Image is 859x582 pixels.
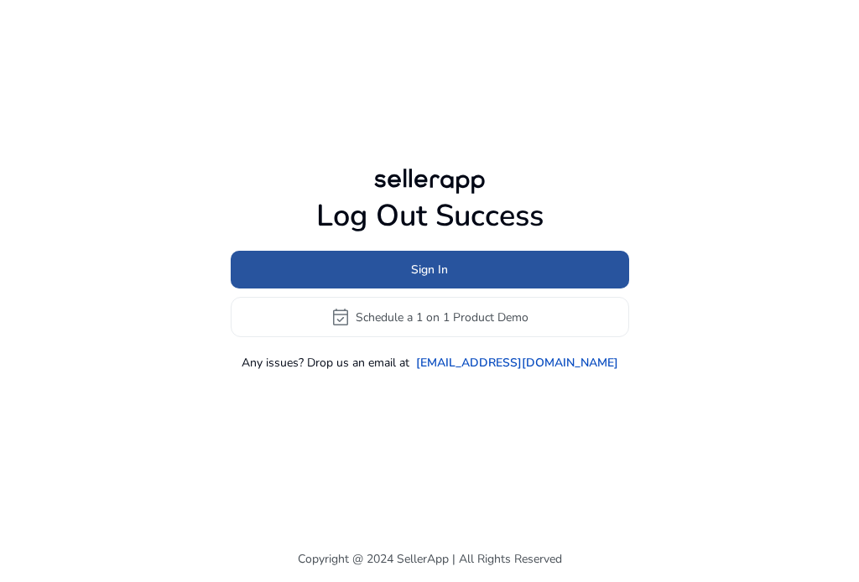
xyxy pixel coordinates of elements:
button: Sign In [231,251,629,288]
h1: Log Out Success [231,198,629,234]
p: Any issues? Drop us an email at [242,354,409,372]
span: Sign In [411,261,448,278]
a: [EMAIL_ADDRESS][DOMAIN_NAME] [416,354,618,372]
button: event_availableSchedule a 1 on 1 Product Demo [231,297,629,337]
span: event_available [331,307,351,327]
